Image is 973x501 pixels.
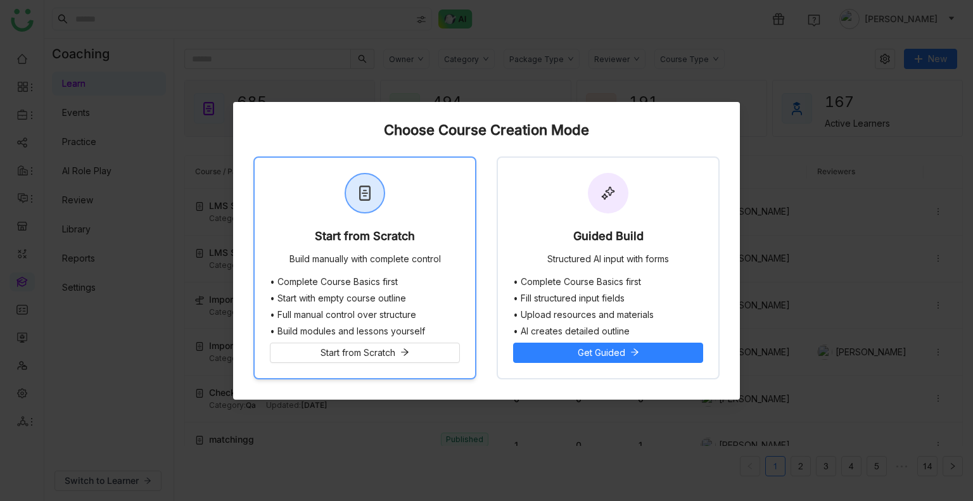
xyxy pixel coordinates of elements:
li: • Build modules and lessons yourself [270,326,460,336]
li: • AI creates detailed outline [513,326,703,336]
div: Guided Build [573,230,644,248]
button: Start from Scratch [270,343,460,363]
span: Start from Scratch [321,346,395,360]
li: • Fill structured input fields [513,293,703,303]
div: Start from Scratch [315,230,415,248]
button: Close [706,102,740,136]
li: • Start with empty course outline [270,293,460,303]
li: • Upload resources and materials [513,310,703,320]
li: • Complete Course Basics first [270,277,460,287]
li: • Full manual control over structure [270,310,460,320]
button: Get Guided [513,343,703,363]
span: Get Guided [578,346,625,360]
div: Build manually with complete control [289,254,441,267]
div: Choose Course Creation Mode [253,122,720,137]
li: • Complete Course Basics first [513,277,703,287]
div: Structured AI input with forms [547,254,669,267]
